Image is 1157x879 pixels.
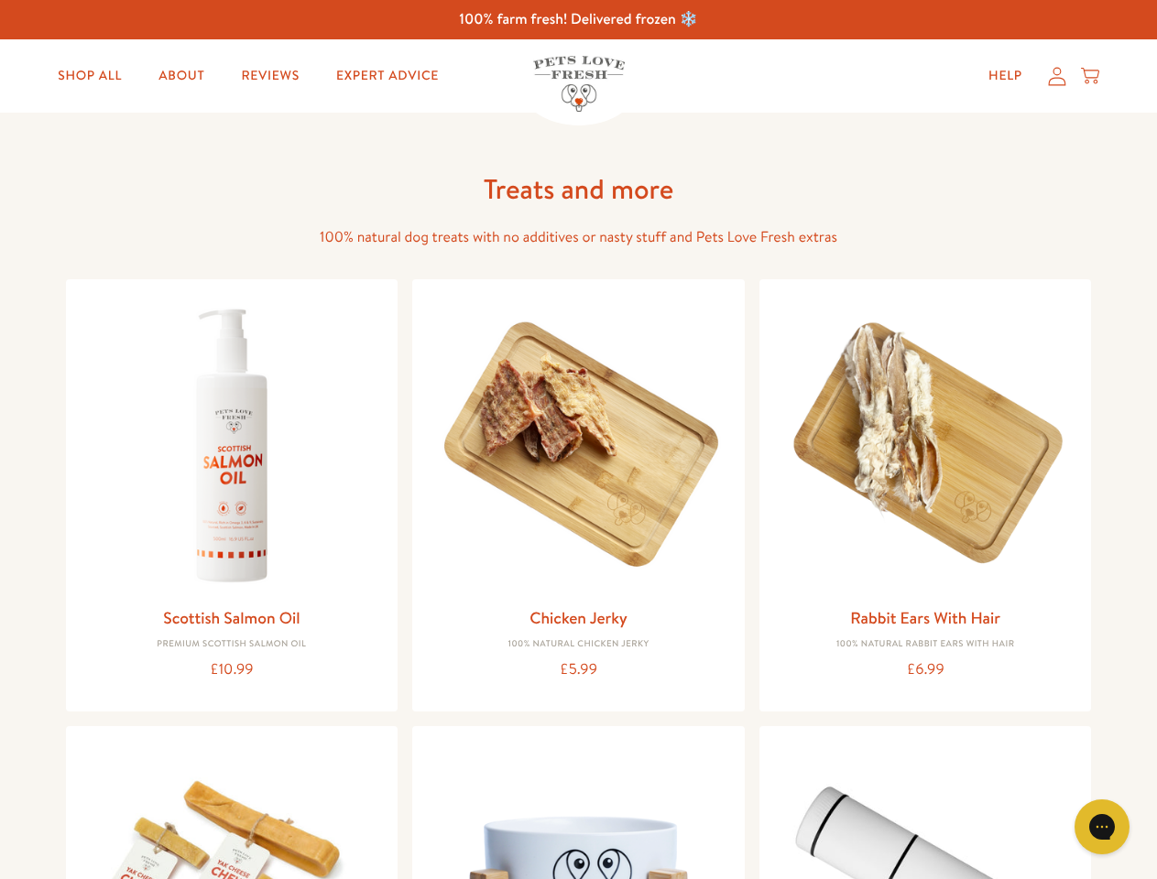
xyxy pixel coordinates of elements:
a: Expert Advice [322,58,453,94]
div: £10.99 [81,657,384,682]
a: Chicken Jerky [529,606,628,629]
img: Scottish Salmon Oil [81,294,384,597]
h1: Treats and more [286,171,872,207]
a: Reviews [226,58,313,94]
a: About [144,58,219,94]
div: £6.99 [774,657,1077,682]
img: Chicken Jerky [427,294,730,597]
img: Pets Love Fresh [533,56,625,112]
div: 100% Natural Rabbit Ears with hair [774,639,1077,650]
img: Rabbit Ears With Hair [774,294,1077,597]
span: 100% natural dog treats with no additives or nasty stuff and Pets Love Fresh extras [320,227,837,247]
iframe: Gorgias live chat messenger [1065,793,1139,861]
a: Shop All [43,58,136,94]
a: Scottish Salmon Oil [163,606,300,629]
a: Rabbit Ears With Hair [850,606,1000,629]
div: £5.99 [427,657,730,682]
div: 100% Natural Chicken Jerky [427,639,730,650]
div: Premium Scottish Salmon Oil [81,639,384,650]
a: Help [974,58,1037,94]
